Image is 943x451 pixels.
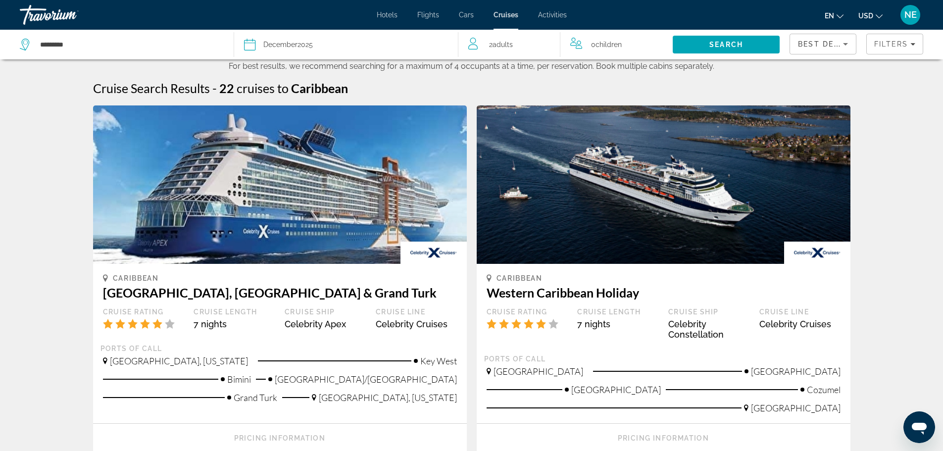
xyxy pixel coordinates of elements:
[420,355,457,366] span: Key West
[285,319,366,329] div: Celebrity Apex
[673,36,780,53] button: Search
[377,11,397,19] a: Hotels
[477,105,850,264] img: Western Caribbean Holiday
[538,11,567,19] a: Activities
[194,319,275,329] div: 7 nights
[487,285,841,300] h3: Western Caribbean Holiday
[212,81,217,96] span: -
[798,38,848,50] mat-select: Sort by
[874,40,908,48] span: Filters
[825,12,834,20] span: en
[459,11,474,19] a: Cars
[263,38,313,51] div: 2025
[571,384,661,395] span: [GEOGRAPHIC_DATA]
[291,81,348,96] span: Caribbean
[494,11,518,19] a: Cruises
[400,242,467,264] img: Cruise company logo
[93,81,210,96] h1: Cruise Search Results
[234,392,277,403] span: Grand Turk
[596,41,622,49] span: Children
[110,355,248,366] span: [GEOGRAPHIC_DATA], [US_STATE]
[903,411,935,443] iframe: Button to launch messaging window
[759,319,841,329] div: Celebrity Cruises
[20,2,119,28] a: Travorium
[93,105,467,264] img: Key West, Bahamas & Grand Turk
[496,274,543,282] span: Caribbean
[784,242,850,264] img: Cruise company logo
[244,30,448,59] button: Select cruise date
[237,81,289,96] span: cruises to
[487,434,841,443] div: Pricing Information
[858,8,883,23] button: Change currency
[285,307,366,316] div: Cruise Ship
[319,392,457,403] span: [GEOGRAPHIC_DATA], [US_STATE]
[39,37,219,52] input: Select cruise destination
[487,307,568,316] div: Cruise Rating
[100,344,459,353] div: Ports of call
[493,41,513,49] span: Adults
[577,307,658,316] div: Cruise Length
[103,285,457,300] h3: [GEOGRAPHIC_DATA], [GEOGRAPHIC_DATA] & Grand Turk
[897,4,923,25] button: User Menu
[751,366,841,377] span: [GEOGRAPHIC_DATA]
[904,10,917,20] span: NE
[668,307,749,316] div: Cruise Ship
[577,319,658,329] div: 7 nights
[825,8,844,23] button: Change language
[263,41,298,49] span: December
[376,307,457,316] div: Cruise Line
[275,374,457,385] span: [GEOGRAPHIC_DATA]/[GEOGRAPHIC_DATA]
[227,374,251,385] span: Bimini
[417,11,439,19] a: Flights
[759,307,841,316] div: Cruise Line
[494,366,583,377] span: [GEOGRAPHIC_DATA]
[484,354,843,363] div: Ports of call
[709,41,743,49] span: Search
[103,434,457,443] div: Pricing Information
[807,384,841,395] span: Cozumel
[866,34,923,54] button: Filters
[219,81,234,96] span: 22
[194,307,275,316] div: Cruise Length
[751,402,841,413] span: [GEOGRAPHIC_DATA]
[591,38,622,51] span: 0
[458,30,673,59] button: Travelers: 2 adults, 0 children
[858,12,873,20] span: USD
[113,274,159,282] span: Caribbean
[376,319,457,329] div: Celebrity Cruises
[489,38,513,51] span: 2
[103,307,184,316] div: Cruise Rating
[668,319,749,340] div: Celebrity Constellation
[798,40,849,48] span: Best Deals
